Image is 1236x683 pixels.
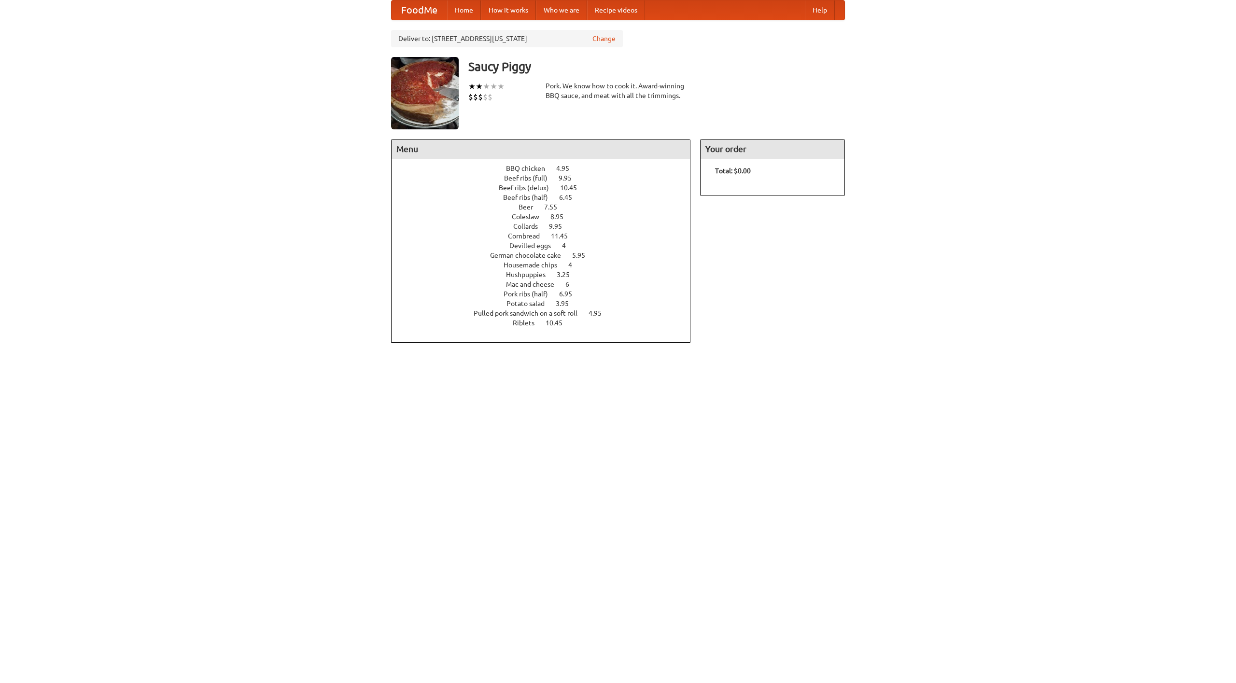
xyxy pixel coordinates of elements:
a: German chocolate cake 5.95 [490,251,603,259]
a: BBQ chicken 4.95 [506,165,587,172]
a: Hushpuppies 3.25 [506,271,588,279]
span: Collards [513,223,548,230]
a: Change [592,34,616,43]
span: 4 [568,261,582,269]
h3: Saucy Piggy [468,57,845,76]
a: Housemade chips 4 [504,261,590,269]
a: Cornbread 11.45 [508,232,586,240]
li: ★ [497,81,505,92]
li: ★ [483,81,490,92]
span: 9.95 [559,174,581,182]
a: Pork ribs (half) 6.95 [504,290,590,298]
li: ★ [468,81,476,92]
span: 4.95 [556,165,579,172]
span: 5.95 [572,251,595,259]
span: 4 [562,242,576,250]
span: 11.45 [551,232,577,240]
a: FoodMe [392,0,447,20]
h4: Menu [392,139,690,159]
a: Coleslaw 8.95 [512,213,581,221]
li: $ [488,92,492,102]
span: Hushpuppies [506,271,555,279]
span: Beef ribs (full) [504,174,557,182]
li: $ [478,92,483,102]
span: 10.45 [560,184,587,192]
span: 3.25 [557,271,579,279]
span: Potato salad [506,300,554,307]
a: Home [447,0,481,20]
a: Beef ribs (half) 6.45 [503,194,590,201]
a: Potato salad 3.95 [506,300,587,307]
span: 10.45 [546,319,572,327]
span: Beef ribs (delux) [499,184,559,192]
span: Devilled eggs [509,242,561,250]
span: 6 [565,280,579,288]
span: Coleslaw [512,213,549,221]
a: Collards 9.95 [513,223,580,230]
span: 3.95 [556,300,578,307]
li: ★ [490,81,497,92]
a: Riblets 10.45 [513,319,580,327]
span: 6.95 [559,290,582,298]
span: Beef ribs (half) [503,194,558,201]
span: Housemade chips [504,261,567,269]
span: Beer [519,203,543,211]
li: $ [483,92,488,102]
a: Devilled eggs 4 [509,242,584,250]
span: 9.95 [549,223,572,230]
span: Pulled pork sandwich on a soft roll [474,309,587,317]
span: German chocolate cake [490,251,571,259]
a: Mac and cheese 6 [506,280,587,288]
li: $ [468,92,473,102]
span: 6.45 [559,194,582,201]
span: 8.95 [550,213,573,221]
a: Who we are [536,0,587,20]
span: 4.95 [589,309,611,317]
span: BBQ chicken [506,165,555,172]
a: How it works [481,0,536,20]
span: Pork ribs (half) [504,290,558,298]
a: Beer 7.55 [519,203,575,211]
a: Beef ribs (full) 9.95 [504,174,590,182]
li: ★ [476,81,483,92]
a: Help [805,0,835,20]
li: $ [473,92,478,102]
span: Cornbread [508,232,549,240]
div: Deliver to: [STREET_ADDRESS][US_STATE] [391,30,623,47]
img: angular.jpg [391,57,459,129]
b: Total: $0.00 [715,167,751,175]
a: Beef ribs (delux) 10.45 [499,184,595,192]
a: Pulled pork sandwich on a soft roll 4.95 [474,309,619,317]
span: Mac and cheese [506,280,564,288]
span: Riblets [513,319,544,327]
h4: Your order [701,139,844,159]
span: 7.55 [544,203,567,211]
a: Recipe videos [587,0,645,20]
div: Pork. We know how to cook it. Award-winning BBQ sauce, and meat with all the trimmings. [546,81,690,100]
